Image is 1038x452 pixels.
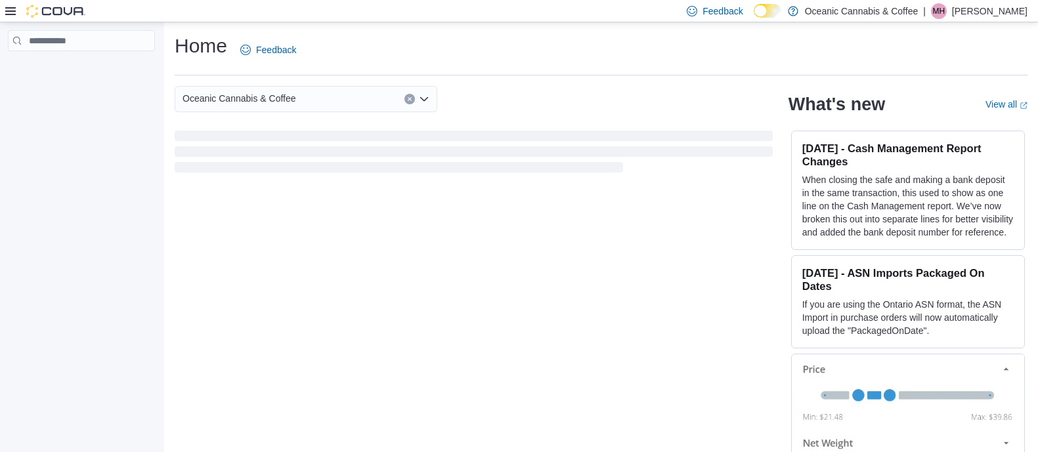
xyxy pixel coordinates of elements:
span: Feedback [703,5,743,18]
input: Dark Mode [754,4,781,18]
span: MH [933,3,945,19]
p: When closing the safe and making a bank deposit in the same transaction, this used to show as one... [802,173,1014,239]
img: Cova [26,5,85,18]
h3: [DATE] - Cash Management Report Changes [802,142,1014,168]
p: Oceanic Cannabis & Coffee [805,3,919,19]
span: Oceanic Cannabis & Coffee [183,91,296,106]
button: Open list of options [419,94,429,104]
nav: Complex example [8,54,155,85]
svg: External link [1020,102,1027,110]
a: Feedback [235,37,301,63]
span: Feedback [256,43,296,56]
div: Miguel Hawkins [931,3,947,19]
button: Clear input [404,94,415,104]
p: If you are using the Ontario ASN format, the ASN Import in purchase orders will now automatically... [802,298,1014,337]
h3: [DATE] - ASN Imports Packaged On Dates [802,266,1014,293]
p: [PERSON_NAME] [952,3,1027,19]
span: Loading [175,133,773,175]
p: | [923,3,926,19]
h1: Home [175,33,227,59]
a: View allExternal link [985,99,1027,110]
h2: What's new [789,94,885,115]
